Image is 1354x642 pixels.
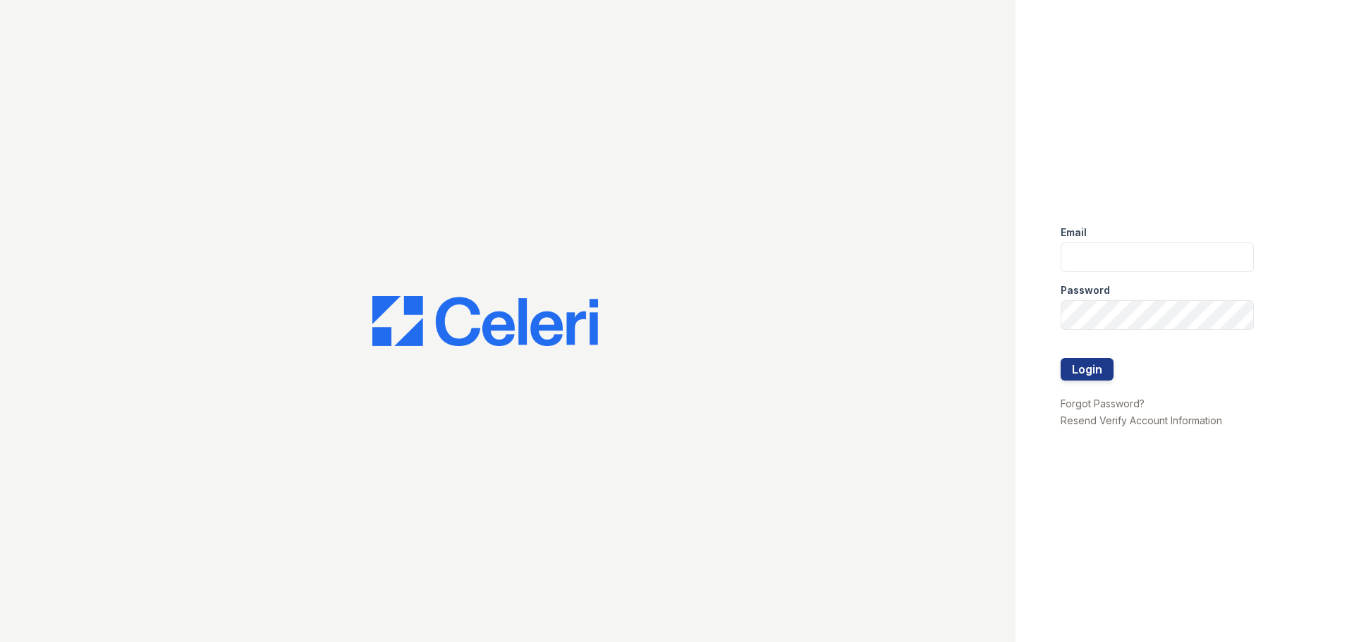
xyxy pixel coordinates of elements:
[1061,414,1222,426] a: Resend Verify Account Information
[372,296,598,347] img: CE_Logo_Blue-a8612792a0a2168367f1c8372b55b34899dd931a85d93a1a3d3e32e68fde9ad4.png
[1061,283,1110,297] label: Password
[1061,397,1145,409] a: Forgot Password?
[1061,358,1114,381] button: Login
[1061,226,1087,240] label: Email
